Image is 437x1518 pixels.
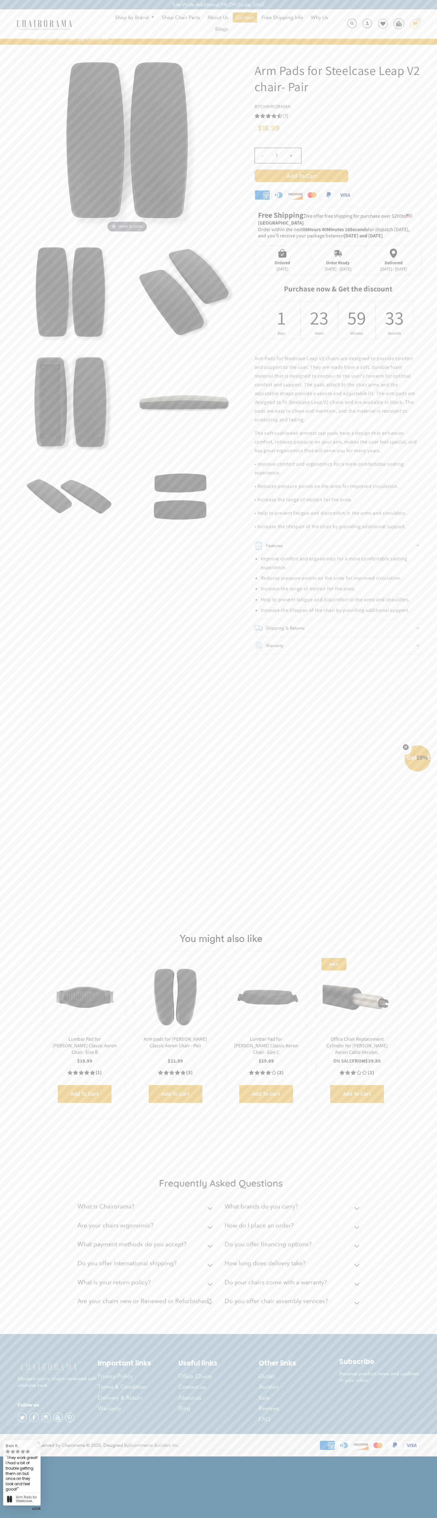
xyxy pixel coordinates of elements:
[258,226,418,240] p: Order within the next for dispatch [DATE], and you'll receive your package between
[51,958,119,1036] img: Lumbar Pad for Herman Miller Classic Aeron Chair- Size B - chairorama
[168,1058,183,1064] span: $21.99
[255,112,422,119] div: 4.4 rating (7 votes)
[259,1416,271,1423] span: FAQ
[77,1236,215,1255] summary: What payment methods do you accept?
[58,1085,112,1103] input: Add to Cart
[98,1359,178,1367] h2: Important links
[325,260,351,265] div: Order Ready
[130,348,237,456] img: Arm Pads for Steelcase Leap V2 chair- Pair - chairorama
[255,482,422,491] p: • Reduces pressure points on the arms for improved circulation.
[315,331,323,336] div: Hours
[325,266,351,271] div: [DATE] - [DATE]
[207,14,228,21] span: About Us
[311,14,328,21] span: Why Us
[178,1394,201,1401] span: About us
[77,1241,186,1248] h2: What payment methods do you accept?
[255,355,415,423] span: Arm Pads for Steelcase Leap V2 chairs are designed to provide comfort and support to the user. Th...
[159,12,203,22] a: Shop Chair Parts
[225,1241,311,1248] h2: Do you offer financing options?
[178,1405,190,1412] span: Blog
[6,1455,38,1493] div: They work great! I had a bit of trouble getting them on but once on they look and feel good!
[400,740,412,755] button: Close teaser
[11,1449,15,1454] svg: rating icon full
[266,641,284,650] h2: Warranty
[258,125,280,132] span: $18.99
[77,1218,215,1237] summary: Are your chairs ergonomic?
[51,958,119,1036] a: Lumbar Pad for Herman Miller Classic Aeron Chair- Size B - chairorama Lumbar Pad for Herman Mille...
[284,148,299,163] input: +
[368,1069,374,1076] span: (2)
[255,522,422,531] p: • Increase the lifespan of the chair by providing additional support.
[380,266,407,271] div: [DATE] - [DATE]
[225,1279,327,1286] h2: Do your chairs come with a warranty?
[261,574,422,583] li: Reduces pressure points on the arms for improved circulation.
[178,1371,259,1382] a: Office Chairs
[225,1198,362,1218] summary: What brands do you carry?
[261,584,422,593] li: Increase the range of motion for the arms.
[21,1449,25,1454] svg: rating icon full
[98,1392,178,1403] a: Delivery & Return
[178,1403,259,1414] a: Blog
[258,210,306,220] strong: Free Shipping:
[259,1394,270,1401] span: Sale
[77,1255,215,1274] summary: Do you offer international shipping?
[130,238,237,346] img: Arm Pads for Steelcase Leap V2 chair- Pair - chairorama
[98,1373,133,1380] span: Privacy Policy
[275,260,290,265] div: Ordered
[259,1359,339,1367] h2: Other links
[77,1279,151,1286] h2: What is your return policy?
[225,1255,362,1274] summary: How long does delivery take?
[225,1218,362,1237] summary: How do I place an order?
[234,1036,298,1055] a: Lumbar Pad for [PERSON_NAME] Classic Aeron Chair- Size C
[261,554,422,572] li: Improve comfort and ergonomics for a more comfortable seating experience.
[52,1036,117,1055] a: Lumbar Pad for [PERSON_NAME] Classic Aeron Chair- Size B
[255,62,422,95] h1: Arm Pads for Steelcase Leap V2 chair- Pair
[33,136,221,143] a: Arm Pads for Steelcase Leap V2 chair- Pair - chairoramaHover to zoom
[255,619,422,637] summary: Shipping & Returns
[77,1198,215,1218] summary: What is Chairorama?
[339,1371,420,1384] p: Receive product news and updates in your inbox
[339,1357,420,1366] h2: Subscribe
[5,925,437,945] h1: You might also like
[283,113,288,119] span: (7)
[258,12,306,22] a: Free Shipping Info
[77,1293,215,1312] summary: Are your chairs new or Renewed or Refurbished?
[77,1177,364,1189] h2: Frequently Asked Questions
[326,1036,388,1055] a: Office Chair Replacement Cylinder for [PERSON_NAME] Aeron Cable Version.
[275,266,290,271] div: [DATE]
[215,26,228,32] span: Blogs
[51,1069,119,1076] a: 5.0 rating (1 votes)
[323,958,391,1036] img: Office Chair Replacement Cylinder for Herman Miller Aeron Cable Version. - chairorama
[149,1085,202,1103] input: Add to Cart
[255,509,422,518] p: • Help to prevent fatigue and discomfort in the arms and shoulders.
[112,13,157,22] a: Shop by Brand
[330,1085,384,1103] input: Add to Cart
[239,1085,293,1103] input: Add to Cart
[405,746,431,772] div: Get10%OffClose teaser
[178,1383,206,1391] span: Contact us
[212,24,231,34] a: Blogs
[16,713,422,894] iframe: Product reviews widget
[255,284,422,296] h2: Purchase now & Get the discount
[416,755,428,761] span: 10%
[17,238,124,346] img: Arm Pads for Steelcase Leap V2 chair- Pair - chairorama
[26,1449,30,1454] svg: rating icon full
[178,1392,259,1403] a: About us
[255,148,270,163] input: -
[255,170,348,182] span: Add to Cart
[344,232,383,239] strong: [DATE] and [DATE]
[17,1362,80,1373] img: chairorama
[77,1058,92,1064] span: $19.99
[255,430,417,454] span: The soft cushioned armrest cap pads have a design that enhances comfort, relieves pressure on you...
[225,1203,298,1210] h2: What brands do you carry?
[255,495,422,504] p: • Increase the range of motion for the arms.
[98,1371,178,1382] a: Privacy Policy
[17,1401,98,1409] h4: Folow us
[353,305,361,330] div: 59
[98,1403,178,1414] a: Warranty
[232,1069,300,1076] a: 4.0 rating (2 votes)
[303,226,368,233] span: 06Hours 40Minutes 16Seconds
[277,1069,284,1076] span: (2)
[255,641,263,649] img: guarantee.png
